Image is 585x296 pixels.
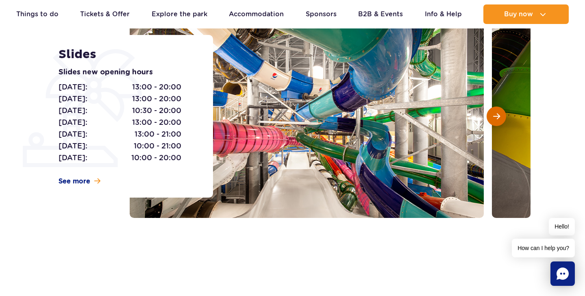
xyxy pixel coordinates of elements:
[59,177,90,186] span: See more
[132,105,181,116] span: 10:30 - 20:00
[358,4,403,24] a: B2B & Events
[80,4,130,24] a: Tickets & Offer
[425,4,462,24] a: Info & Help
[59,81,87,93] span: [DATE]:
[131,152,181,163] span: 10:00 - 20:00
[59,152,87,163] span: [DATE]:
[512,239,575,257] span: How can I help you?
[59,177,100,186] a: See more
[132,93,181,104] span: 13:00 - 20:00
[59,105,87,116] span: [DATE]:
[59,140,87,152] span: [DATE]:
[59,93,87,104] span: [DATE]:
[132,81,181,93] span: 13:00 - 20:00
[152,4,207,24] a: Explore the park
[134,140,181,152] span: 10:00 - 21:00
[549,218,575,235] span: Hello!
[504,11,533,18] span: Buy now
[59,128,87,140] span: [DATE]:
[59,47,195,62] h1: Slides
[135,128,181,140] span: 13:00 - 21:00
[229,4,284,24] a: Accommodation
[483,4,569,24] button: Buy now
[132,117,181,128] span: 13:00 - 20:00
[59,117,87,128] span: [DATE]:
[487,107,506,126] button: Next slide
[550,261,575,286] div: Chat
[306,4,337,24] a: Sponsors
[16,4,59,24] a: Things to do
[59,67,195,78] p: Slides new opening hours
